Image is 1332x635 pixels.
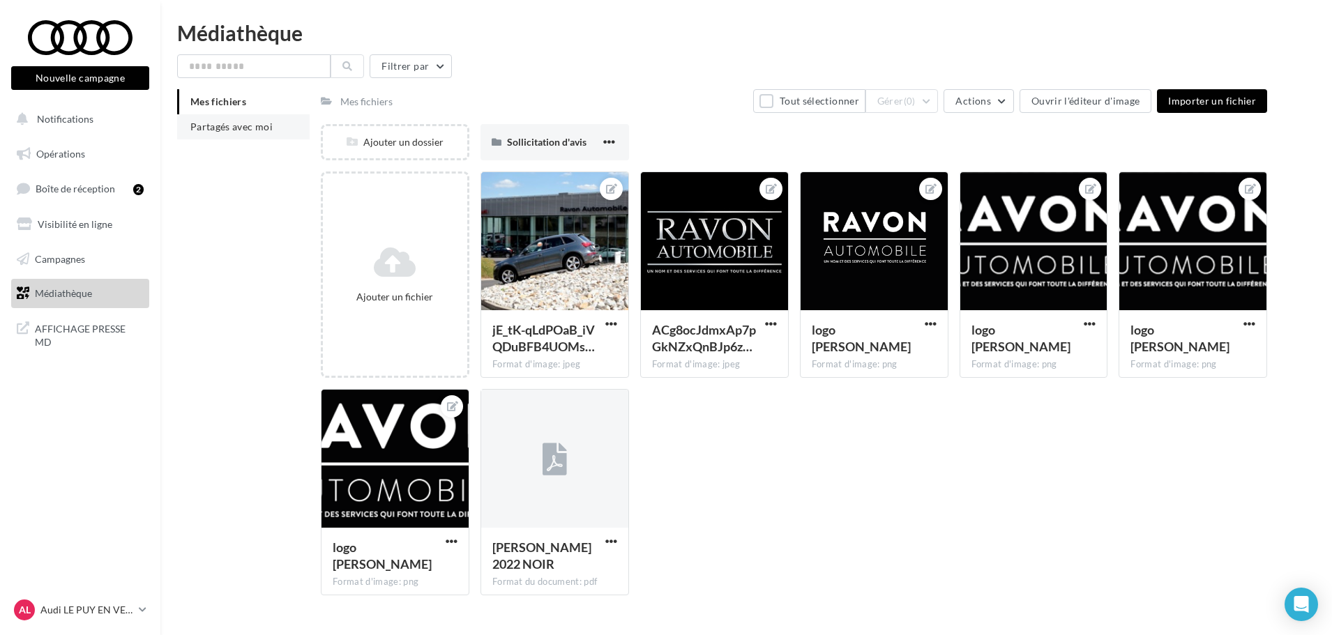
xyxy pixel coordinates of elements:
div: Ajouter un fichier [328,290,462,304]
span: logo RAVON [812,322,911,354]
a: Médiathèque [8,279,152,308]
div: Format du document: pdf [492,576,617,588]
span: Campagnes [35,252,85,264]
div: Format d'image: jpeg [492,358,617,371]
button: Tout sélectionner [753,89,865,113]
span: Boîte de réception [36,183,115,194]
button: Gérer(0) [865,89,939,113]
p: Audi LE PUY EN VELAY [40,603,133,617]
button: Notifications [8,105,146,134]
div: Format d'image: png [1130,358,1255,371]
span: Notifications [37,113,93,125]
span: Opérations [36,148,85,160]
span: AL [19,603,31,617]
div: Format d'image: jpeg [652,358,777,371]
span: Actions [955,95,990,107]
span: logo RAVON [333,540,432,572]
a: Opérations [8,139,152,169]
span: logo RAVON [1130,322,1229,354]
button: Filtrer par [370,54,452,78]
div: 2 [133,184,144,195]
span: Mes fichiers [190,95,246,107]
span: Visibilité en ligne [38,218,112,230]
button: Importer un fichier [1157,89,1267,113]
span: logo RAVON [971,322,1070,354]
a: Visibilité en ligne [8,210,152,239]
span: RAVON 2022 NOIR [492,540,591,572]
button: Actions [944,89,1013,113]
span: Médiathèque [35,287,92,299]
a: Boîte de réception2 [8,174,152,204]
div: Format d'image: png [971,358,1096,371]
span: AFFICHAGE PRESSE MD [35,319,144,349]
span: jE_tK-qLdPOaB_iVQDuBFB4UOMszpQpiymrmwhhK-VZlF0VCA9BnsDuT2F9PuVmPhidHn4zBRQT-ogPSYg=s0 [492,322,595,354]
div: Open Intercom Messenger [1285,588,1318,621]
div: Mes fichiers [340,95,393,109]
div: Format d'image: png [812,358,937,371]
a: Campagnes [8,245,152,274]
span: Partagés avec moi [190,121,273,132]
div: Format d'image: png [333,576,457,588]
button: Ouvrir l'éditeur d'image [1020,89,1151,113]
span: Sollicitation d'avis [507,136,586,148]
button: Nouvelle campagne [11,66,149,90]
span: Importer un fichier [1168,95,1256,107]
span: ACg8ocJdmxAp7pGkNZxQnBJp6zYnLnH2zqP9kkLrTQ1RyJ2IIeFyrLo8 [652,322,756,354]
div: Ajouter un dossier [323,135,467,149]
span: (0) [904,95,916,107]
a: AL Audi LE PUY EN VELAY [11,597,149,623]
a: AFFICHAGE PRESSE MD [8,314,152,355]
div: Médiathèque [177,22,1315,43]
